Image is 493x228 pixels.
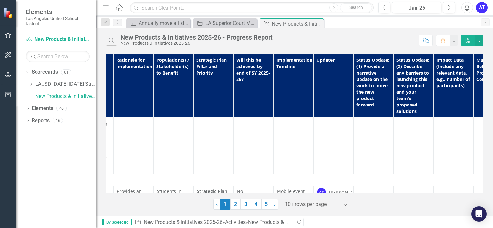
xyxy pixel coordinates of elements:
[476,2,488,13] button: AT
[220,199,230,210] span: 1
[225,219,246,225] a: Activities
[26,36,90,43] a: New Products & Initiatives 2025-26
[349,5,363,10] span: Search
[471,206,487,222] div: Open Intercom Messenger
[32,68,58,76] a: Scorecards
[216,201,218,207] span: ‹
[3,7,14,19] img: ClearPoint Strategy
[230,199,241,210] a: 2
[248,219,367,225] div: New Products & Initiatives 2025-26 - Progress Report
[197,188,227,200] strong: Strategic Plan Pillar:
[61,69,71,75] div: 61
[120,41,273,46] div: New Products & Initiatives 2025-26
[394,4,439,12] div: Jan-25
[26,51,90,62] input: Search Below...
[197,188,230,202] p: Pillar 1
[130,2,374,13] input: Search ClearPoint...
[317,188,326,197] div: AT
[102,219,132,225] span: By Scorecard
[53,118,63,123] div: 16
[205,19,255,27] div: LA Superior Court Mobile Exhibit
[392,2,441,13] button: Jan-25
[274,201,276,207] span: ›
[35,81,96,88] a: LAUSD [DATE]-[DATE] Strategic Plan
[329,189,365,196] div: [PERSON_NAME]
[120,34,273,41] div: New Products & Initiatives 2025-26 - Progress Report
[56,106,67,111] div: 46
[32,117,50,124] a: Reports
[241,199,251,210] a: 3
[144,219,222,225] a: New Products & Initiatives 2025-26
[261,199,271,210] a: 5
[128,19,189,27] a: Annually move all students in grades 6-8 and 11, seven and a half points closer (on average) to p...
[139,19,189,27] div: Annually move all students in grades 6-8 and 11, seven and a half points closer (on average) to p...
[26,8,90,16] span: Elements
[195,19,255,27] a: LA Superior Court Mobile Exhibit
[157,188,188,207] span: Students in grades 11 and 12
[26,16,90,26] small: Los Angeles Unified School District
[251,199,261,210] a: 4
[237,188,243,194] span: No
[32,105,53,112] a: Elements
[35,93,96,100] a: New Products & Initiatives 2025-26
[340,3,372,12] button: Search
[135,219,290,226] div: » »
[272,20,322,28] div: New Products & Initiatives 2025-26 - Progress Report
